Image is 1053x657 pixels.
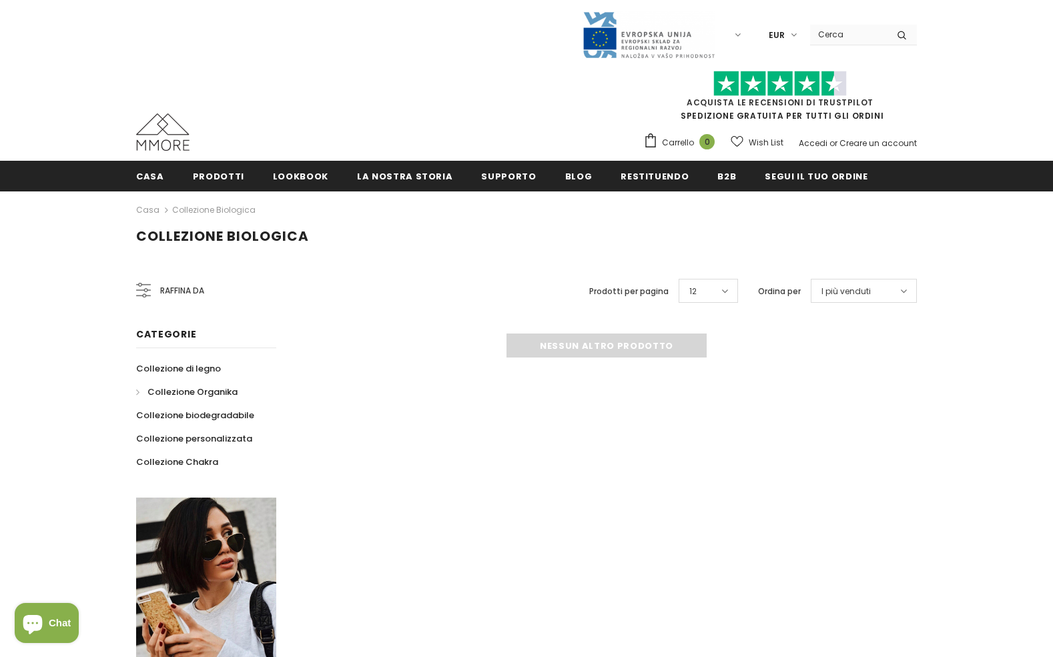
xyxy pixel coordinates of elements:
span: Collezione di legno [136,362,221,375]
span: Prodotti [193,170,244,183]
a: Restituendo [621,161,689,191]
span: SPEDIZIONE GRATUITA PER TUTTI GLI ORDINI [643,77,917,121]
span: Collezione biodegradabile [136,409,254,422]
img: Javni Razpis [582,11,715,59]
a: Prodotti [193,161,244,191]
span: Casa [136,170,164,183]
a: Javni Razpis [582,29,715,40]
a: Lookbook [273,161,328,191]
span: 12 [689,285,697,298]
inbox-online-store-chat: Shopify online store chat [11,603,83,646]
a: B2B [717,161,736,191]
span: Collezione Organika [147,386,238,398]
label: Ordina per [758,285,801,298]
a: Collezione Chakra [136,450,218,474]
span: Categorie [136,327,196,341]
a: La nostra storia [357,161,452,191]
a: supporto [481,161,536,191]
span: supporto [481,170,536,183]
span: Wish List [749,136,783,149]
span: EUR [769,29,785,42]
span: 0 [699,134,715,149]
span: Collezione biologica [136,227,309,245]
input: Search Site [810,25,887,44]
a: Creare un account [839,137,917,149]
a: Casa [136,202,159,218]
span: Collezione Chakra [136,456,218,468]
span: Raffina da [160,283,204,298]
span: Collezione personalizzata [136,432,252,445]
span: I più venduti [821,285,871,298]
a: Carrello 0 [643,133,721,153]
a: Blog [565,161,593,191]
span: or [829,137,837,149]
span: B2B [717,170,736,183]
span: Blog [565,170,593,183]
span: Lookbook [273,170,328,183]
span: Segui il tuo ordine [765,170,867,183]
a: Collezione di legno [136,357,221,380]
span: Restituendo [621,170,689,183]
img: Casi MMORE [136,113,190,151]
a: Collezione personalizzata [136,427,252,450]
a: Collezione Organika [136,380,238,404]
span: La nostra storia [357,170,452,183]
label: Prodotti per pagina [589,285,669,298]
a: Collezione biologica [172,204,256,215]
a: Accedi [799,137,827,149]
span: Carrello [662,136,694,149]
a: Acquista le recensioni di TrustPilot [687,97,873,108]
a: Segui il tuo ordine [765,161,867,191]
img: Fidati di Pilot Stars [713,71,847,97]
a: Collezione biodegradabile [136,404,254,427]
a: Casa [136,161,164,191]
a: Wish List [731,131,783,154]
